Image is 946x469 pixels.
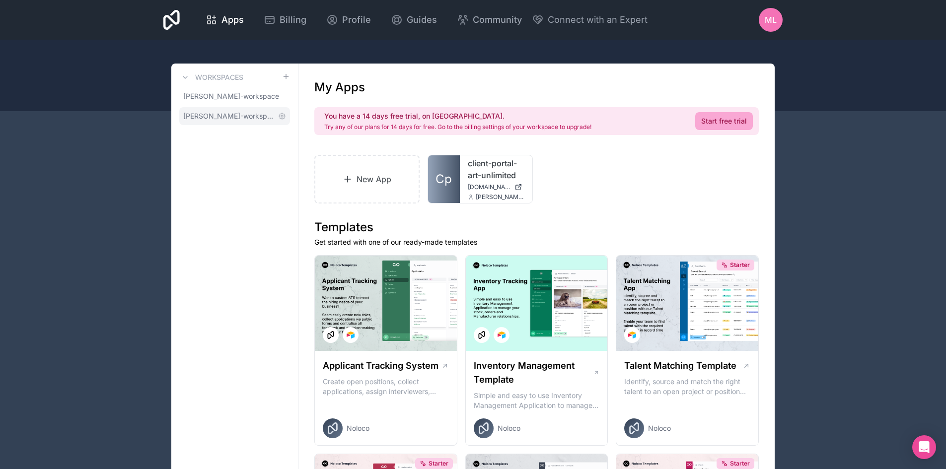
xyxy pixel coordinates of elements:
[179,107,290,125] a: [PERSON_NAME]-workspace
[324,111,591,121] h2: You have a 14 days free trial, on [GEOGRAPHIC_DATA].
[198,9,252,31] a: Apps
[280,13,306,27] span: Billing
[314,219,759,235] h1: Templates
[532,13,648,27] button: Connect with an Expert
[468,183,524,191] a: [DOMAIN_NAME]
[474,391,600,410] p: Simple and easy to use Inventory Management Application to manage your stock, orders and Manufact...
[468,183,510,191] span: [DOMAIN_NAME]
[468,157,524,181] a: client-portal-art-unlimited
[407,13,437,27] span: Guides
[498,331,506,339] img: Airtable Logo
[624,359,736,373] h1: Talent Matching Template
[498,423,520,433] span: Noloco
[323,359,438,373] h1: Applicant Tracking System
[429,460,448,468] span: Starter
[548,13,648,27] span: Connect with an Expert
[347,331,355,339] img: Airtable Logo
[474,359,593,387] h1: Inventory Management Template
[473,13,522,27] span: Community
[730,460,750,468] span: Starter
[195,72,243,82] h3: Workspaces
[314,155,420,203] a: New App
[323,377,449,397] p: Create open positions, collect applications, assign interviewers, centralise candidate feedback a...
[428,155,460,203] a: Cp
[912,435,936,459] div: Open Intercom Messenger
[179,71,243,83] a: Workspaces
[383,9,445,31] a: Guides
[730,261,750,269] span: Starter
[765,14,777,26] span: ML
[221,13,244,27] span: Apps
[449,9,530,31] a: Community
[436,171,452,187] span: Cp
[476,193,524,201] span: [PERSON_NAME][EMAIL_ADDRESS][PERSON_NAME][DOMAIN_NAME]
[314,237,759,247] p: Get started with one of our ready-made templates
[347,423,369,433] span: Noloco
[624,377,750,397] p: Identify, source and match the right talent to an open project or position with our Talent Matchi...
[324,123,591,131] p: Try any of our plans for 14 days for free. Go to the billing settings of your workspace to upgrade!
[695,112,753,130] a: Start free trial
[342,13,371,27] span: Profile
[179,87,290,105] a: [PERSON_NAME]-workspace
[318,9,379,31] a: Profile
[183,111,274,121] span: [PERSON_NAME]-workspace
[314,79,365,95] h1: My Apps
[628,331,636,339] img: Airtable Logo
[183,91,279,101] span: [PERSON_NAME]-workspace
[256,9,314,31] a: Billing
[648,423,671,433] span: Noloco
